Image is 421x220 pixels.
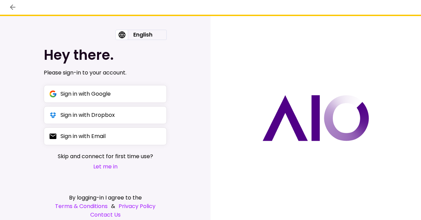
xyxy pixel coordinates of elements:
div: Please sign-in to your account. [44,69,167,77]
button: Sign in with Dropbox [44,106,167,124]
button: back [7,1,18,13]
div: English [128,30,158,40]
div: Sign in with Dropbox [60,111,115,119]
button: Let me in [58,162,153,171]
a: Contact Us [44,210,167,219]
a: Privacy Policy [119,202,155,210]
h1: Hey there. [44,47,167,63]
div: & [44,202,167,210]
a: Terms & Conditions [55,202,108,210]
div: Sign in with Email [60,132,106,140]
span: Skip and connect for first time use? [58,152,153,161]
img: AIO logo [262,95,369,141]
button: Sign in with Email [44,127,167,145]
div: By logging-in I agree to the [44,193,167,202]
button: Sign in with Google [44,85,167,103]
div: Sign in with Google [60,90,111,98]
